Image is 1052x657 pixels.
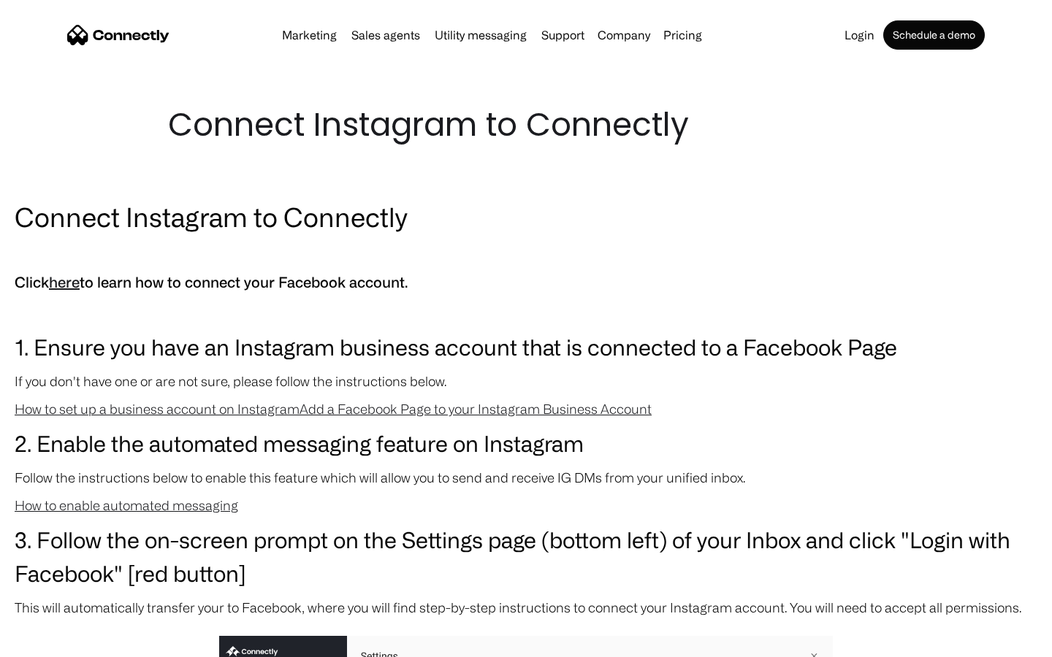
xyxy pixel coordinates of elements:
[67,24,169,46] a: home
[15,597,1037,618] p: This will automatically transfer your to Facebook, where you will find step-by-step instructions ...
[15,467,1037,488] p: Follow the instructions below to enable this feature which will allow you to send and receive IG ...
[29,631,88,652] ul: Language list
[883,20,985,50] a: Schedule a demo
[15,426,1037,460] h3: 2. Enable the automated messaging feature on Instagram
[15,242,1037,263] p: ‍
[15,199,1037,235] h2: Connect Instagram to Connectly
[657,29,708,41] a: Pricing
[168,102,884,147] h1: Connect Instagram to Connectly
[15,302,1037,323] p: ‍
[15,631,88,652] aside: Language selected: English
[598,25,650,45] div: Company
[593,25,655,45] div: Company
[49,274,80,291] a: here
[346,29,426,41] a: Sales agents
[15,523,1037,590] h3: 3. Follow the on-screen prompt on the Settings page (bottom left) of your Inbox and click "Login ...
[15,498,238,512] a: How to enable automated messaging
[15,330,1037,364] h3: 1. Ensure you have an Instagram business account that is connected to a Facebook Page
[15,270,1037,295] h5: Click to learn how to connect your Facebook account.
[276,29,343,41] a: Marketing
[429,29,533,41] a: Utility messaging
[535,29,590,41] a: Support
[300,401,652,416] a: Add a Facebook Page to your Instagram Business Account
[839,29,880,41] a: Login
[15,371,1037,391] p: If you don't have one or are not sure, please follow the instructions below.
[15,401,300,416] a: How to set up a business account on Instagram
